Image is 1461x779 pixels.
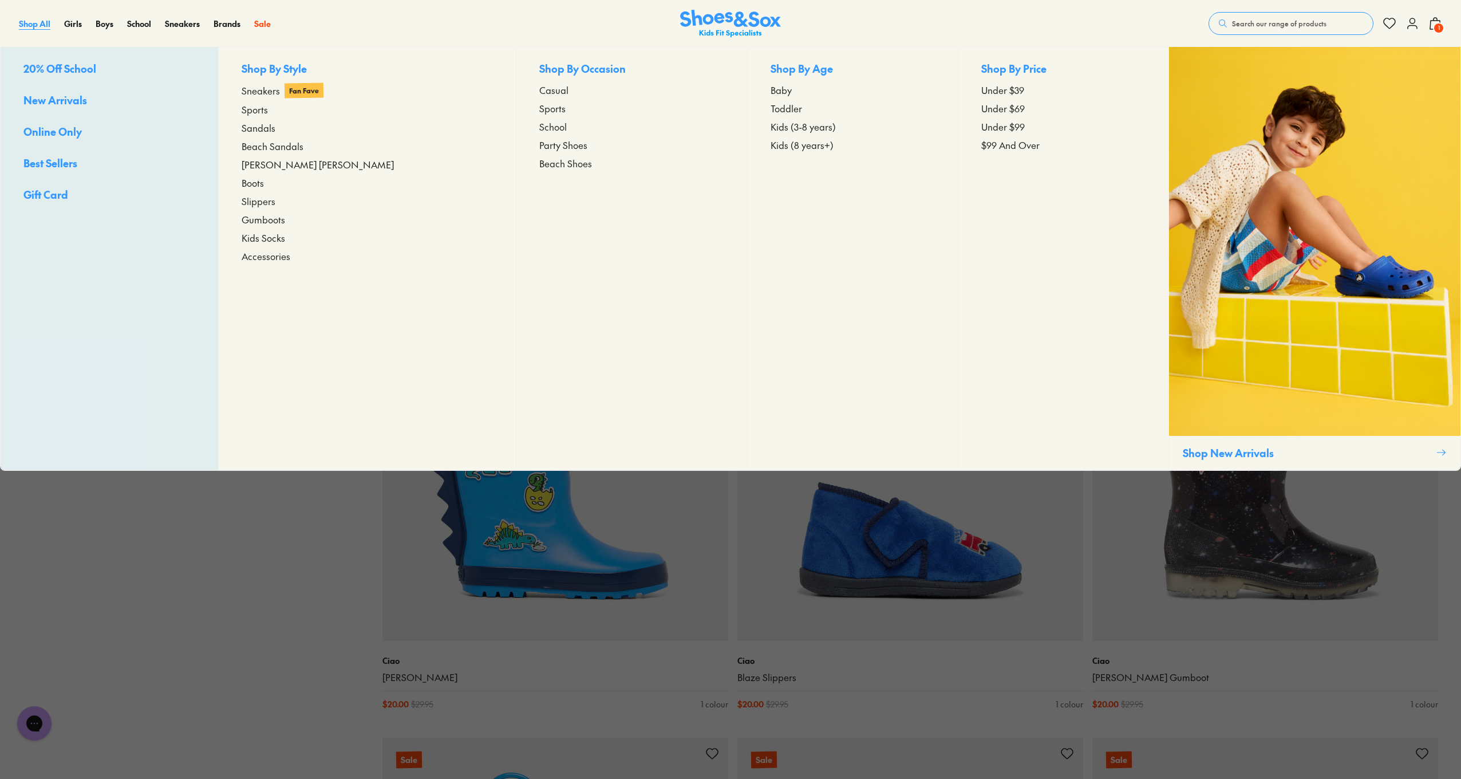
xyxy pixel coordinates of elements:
span: Sandals [242,121,275,135]
p: Ciao [1092,655,1438,667]
a: Shoes & Sox [680,10,781,38]
a: Under $39 [981,83,1146,97]
span: Sale [254,18,271,29]
span: Search our range of products [1232,18,1326,29]
span: Gumboots [242,213,285,226]
a: Sneakers [165,18,200,30]
span: Sneakers [242,84,280,97]
span: $99 And Over [981,138,1040,152]
a: Sale [254,18,271,30]
a: Beach Shoes [539,156,725,170]
span: Baby [771,83,792,97]
p: Shop By Occasion [539,61,725,78]
span: Sneakers [165,18,200,29]
p: Sale [751,752,777,769]
a: Sports [242,103,493,116]
a: Party Shoes [539,138,725,152]
span: Slippers [242,194,275,208]
a: New Arrivals [23,92,195,110]
p: Shop New Arrivals [1183,445,1431,461]
a: 20% Off School [23,61,195,78]
span: 1 [1433,22,1444,34]
img: SNS_WEBASSETS_CollectionHero_1280x1600_2_fb232889-267f-4fcf-bba8-825bf368b813.png [1169,47,1460,436]
span: Online Only [23,124,82,139]
span: $ 29.95 [411,698,433,710]
a: Kids (3-8 years) [771,120,935,133]
span: Kids (3-8 years) [771,120,836,133]
span: School [127,18,151,29]
span: Girls [64,18,82,29]
a: Gumboots [242,213,493,226]
a: Sports [539,101,725,115]
span: $ 20.00 [737,698,764,710]
span: School [539,120,567,133]
span: Shop All [19,18,50,29]
span: Beach Shoes [539,156,592,170]
button: 1 [1428,11,1442,36]
span: $ 29.95 [766,698,788,710]
a: Shop All [19,18,50,30]
span: New Arrivals [23,93,87,107]
span: Brands [214,18,240,29]
span: $ 20.00 [382,698,409,710]
p: Ciao [382,655,728,667]
p: Fan Fave [285,82,323,98]
a: Best Sellers [23,155,195,173]
a: Kids Socks [242,231,493,245]
span: Casual [539,83,568,97]
div: 1 colour [701,698,728,710]
a: School [127,18,151,30]
img: SNS_Logo_Responsive.svg [680,10,781,38]
span: Under $69 [981,101,1025,115]
span: Accessories [242,249,290,263]
span: 20% Off School [23,61,96,76]
span: Kids Socks [242,231,285,245]
a: Casual [539,83,725,97]
a: Sandals [242,121,493,135]
span: [PERSON_NAME] [PERSON_NAME] [242,158,394,171]
span: Sports [539,101,566,115]
a: [PERSON_NAME] Gumboot [1092,671,1438,684]
span: Boys [96,18,113,29]
a: Slippers [242,194,493,208]
p: Sale [396,752,422,769]
span: Boots [242,176,264,190]
span: Gift Card [23,187,68,202]
a: Boys [96,18,113,30]
a: School [539,120,725,133]
span: Kids (8 years+) [771,138,834,152]
span: Sports [242,103,268,116]
span: $ 29.95 [1121,698,1143,710]
div: 1 colour [1411,698,1438,710]
span: Best Sellers [23,156,77,170]
a: Blaze Slippers [737,671,1083,684]
a: $99 And Over [981,138,1146,152]
span: $ 20.00 [1092,698,1119,710]
a: Shop New Arrivals [1168,47,1460,470]
span: Under $99 [981,120,1025,133]
a: Gift Card [23,187,195,204]
span: Under $39 [981,83,1024,97]
a: Sneakers Fan Fave [242,83,493,98]
a: Brands [214,18,240,30]
a: Under $69 [981,101,1146,115]
a: Girls [64,18,82,30]
span: Toddler [771,101,802,115]
a: Under $99 [981,120,1146,133]
p: Shop By Style [242,61,493,78]
a: [PERSON_NAME] [PERSON_NAME] [242,158,493,171]
button: Search our range of products [1209,12,1373,35]
a: Toddler [771,101,935,115]
iframe: Gorgias live chat messenger [11,702,57,745]
a: Beach Sandals [242,139,493,153]
a: Kids (8 years+) [771,138,935,152]
a: [PERSON_NAME] [382,671,728,684]
a: Boots [242,176,493,190]
a: Accessories [242,249,493,263]
a: Baby [771,83,935,97]
a: Online Only [23,124,195,141]
span: Party Shoes [539,138,587,152]
span: Beach Sandals [242,139,303,153]
p: Shop By Price [981,61,1146,78]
